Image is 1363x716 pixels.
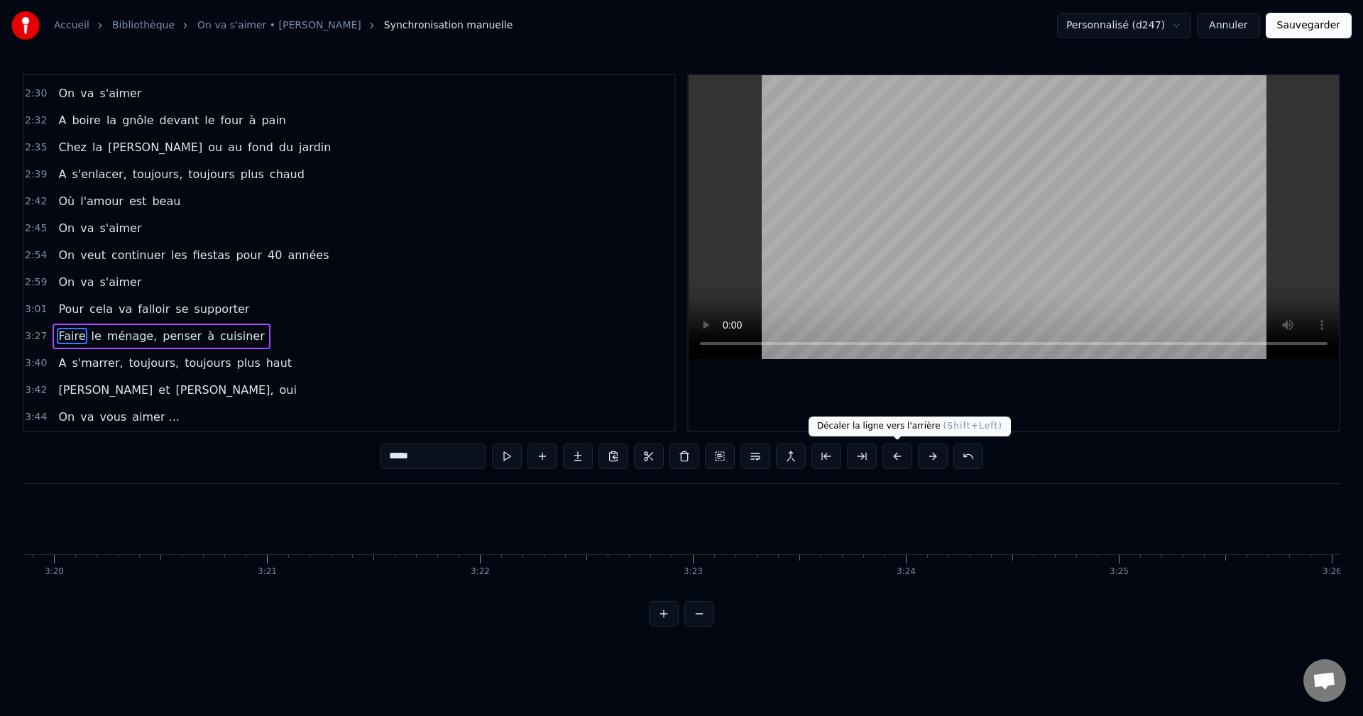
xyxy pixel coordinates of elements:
[79,409,95,425] span: va
[1197,13,1259,38] button: Annuler
[25,410,47,424] span: 3:44
[45,566,64,578] div: 3:20
[70,355,124,371] span: s'marrer,
[1323,566,1342,578] div: 3:26
[117,301,133,317] span: va
[25,114,47,128] span: 2:32
[25,87,47,101] span: 2:30
[187,166,236,182] span: toujours
[57,220,76,236] span: On
[57,382,154,398] span: [PERSON_NAME]
[25,194,47,209] span: 2:42
[91,139,104,155] span: la
[384,18,513,33] span: Synchronisation manuelle
[128,193,148,209] span: est
[57,112,67,128] span: A
[207,139,224,155] span: ou
[57,166,67,182] span: A
[219,328,266,344] span: cuisiner
[70,166,128,182] span: s'enlacer,
[128,355,181,371] span: toujours,
[236,355,262,371] span: plus
[57,139,88,155] span: Chez
[943,421,1003,431] span: ( Shift+Left )
[25,275,47,290] span: 2:59
[260,112,288,128] span: pain
[278,382,297,398] span: oui
[98,409,128,425] span: vous
[57,247,76,263] span: On
[684,566,703,578] div: 3:23
[25,167,47,182] span: 2:39
[25,302,47,316] span: 3:01
[25,141,47,155] span: 2:35
[25,383,47,397] span: 3:42
[79,247,107,263] span: veut
[57,409,76,425] span: On
[471,566,490,578] div: 3:22
[57,355,67,371] span: A
[897,566,916,578] div: 3:24
[203,112,216,128] span: le
[57,193,76,209] span: Où
[161,328,203,344] span: penser
[98,220,143,236] span: s'aimer
[112,18,175,33] a: Bibliothèque
[206,328,216,344] span: à
[25,248,47,263] span: 2:54
[98,274,143,290] span: s'aimer
[105,112,118,128] span: la
[106,139,204,155] span: [PERSON_NAME]
[266,247,283,263] span: 40
[192,247,232,263] span: fiestas
[150,193,182,209] span: beau
[1266,13,1352,38] button: Sauvegarder
[131,409,181,425] span: aimer ...
[248,112,258,128] span: à
[226,139,243,155] span: au
[79,85,95,101] span: va
[219,112,244,128] span: four
[106,328,158,344] span: ménage,
[131,166,185,182] span: toujours,
[136,301,171,317] span: falloir
[79,220,95,236] span: va
[54,18,89,33] a: Accueil
[170,247,189,263] span: les
[158,112,201,128] span: devant
[174,382,275,398] span: [PERSON_NAME],
[234,247,263,263] span: pour
[297,139,332,155] span: jardin
[70,112,102,128] span: boire
[57,328,87,344] span: Faire
[278,139,295,155] span: du
[110,247,167,263] span: continuer
[239,166,266,182] span: plus
[98,85,143,101] span: s'aimer
[88,301,114,317] span: cela
[57,274,76,290] span: On
[246,139,275,155] span: fond
[79,274,95,290] span: va
[286,247,330,263] span: années
[54,18,513,33] nav: breadcrumb
[183,355,233,371] span: toujours
[174,301,190,317] span: se
[197,18,361,33] a: On va s'aimer • [PERSON_NAME]
[809,417,1011,436] div: Décaler la ligne vers l'arrière
[1110,566,1129,578] div: 3:25
[265,355,293,371] span: haut
[121,112,155,128] span: gnôle
[79,193,125,209] span: l'amour
[1303,659,1346,702] a: Ouvrir le chat
[268,166,306,182] span: chaud
[57,85,76,101] span: On
[157,382,171,398] span: et
[11,11,40,40] img: youka
[90,328,103,344] span: le
[25,329,47,343] span: 3:27
[57,301,85,317] span: Pour
[25,356,47,370] span: 3:40
[193,301,251,317] span: supporter
[25,221,47,236] span: 2:45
